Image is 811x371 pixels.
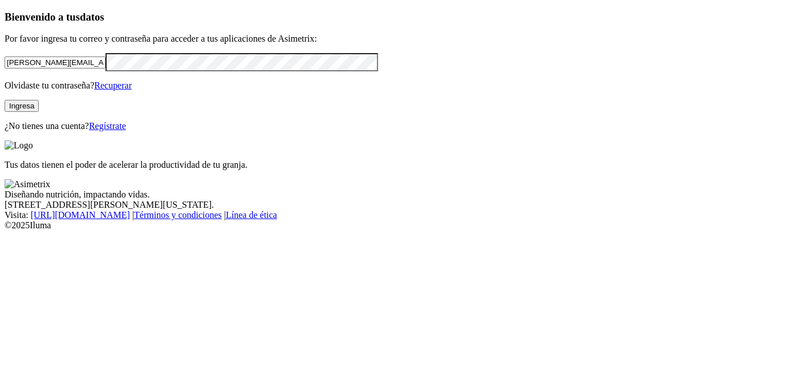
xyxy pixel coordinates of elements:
div: Diseñando nutrición, impactando vidas. [5,189,806,200]
span: datos [80,11,104,23]
div: [STREET_ADDRESS][PERSON_NAME][US_STATE]. [5,200,806,210]
a: Recuperar [94,80,132,90]
img: Asimetrix [5,179,50,189]
p: Por favor ingresa tu correo y contraseña para acceder a tus aplicaciones de Asimetrix: [5,34,806,44]
button: Ingresa [5,100,39,112]
p: ¿No tienes una cuenta? [5,121,806,131]
div: © 2025 Iluma [5,220,806,231]
div: Visita : | | [5,210,806,220]
a: [URL][DOMAIN_NAME] [31,210,130,220]
p: Tus datos tienen el poder de acelerar la productividad de tu granja. [5,160,806,170]
input: Tu correo [5,57,106,68]
h3: Bienvenido a tus [5,11,806,23]
a: Regístrate [89,121,126,131]
a: Términos y condiciones [134,210,222,220]
p: Olvidaste tu contraseña? [5,80,806,91]
img: Logo [5,140,33,151]
a: Línea de ética [226,210,277,220]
